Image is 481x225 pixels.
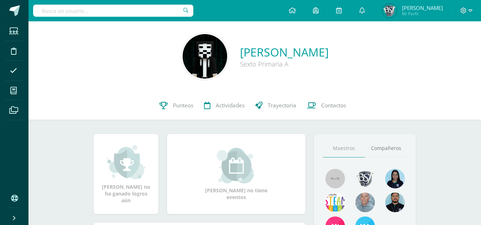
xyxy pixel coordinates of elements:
div: Sexto Primaria A [240,60,329,68]
a: Maestros [323,139,365,157]
span: Contactos [321,102,346,109]
div: [PERSON_NAME] no tiene eventos [201,148,272,200]
img: 1876873a32423452ac5c62c6f625c80d.png [325,193,345,212]
div: [PERSON_NAME] no ha ganado logros aún [101,144,151,204]
span: Punteos [173,102,193,109]
img: event_small.png [217,148,256,183]
span: Trayectoria [268,102,296,109]
a: Punteos [154,91,199,120]
img: 9eafe38a88bfc982dd86854cc727d639.png [355,169,375,188]
img: d526c886e7b4aa24bd8ea2f943c21e52.png [183,34,227,79]
img: 065dfccafff6cc22795d8c7af1ef8873.png [382,4,397,18]
img: 2207c9b573316a41e74c87832a091651.png [385,193,405,212]
a: Trayectoria [250,91,302,120]
a: Contactos [302,91,351,120]
span: Mi Perfil [402,11,443,17]
input: Busca un usuario... [33,5,193,17]
span: Actividades [216,102,245,109]
a: [PERSON_NAME] [240,44,329,60]
img: 55ac31a88a72e045f87d4a648e08ca4b.png [355,193,375,212]
img: 988842e5b939f5c2d5b9e82dc2614647.png [385,169,405,188]
a: Actividades [199,91,250,120]
img: achievement_small.png [107,144,146,180]
img: 55x55 [325,169,345,188]
a: Compañeros [365,139,407,157]
span: [PERSON_NAME] [402,4,443,11]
